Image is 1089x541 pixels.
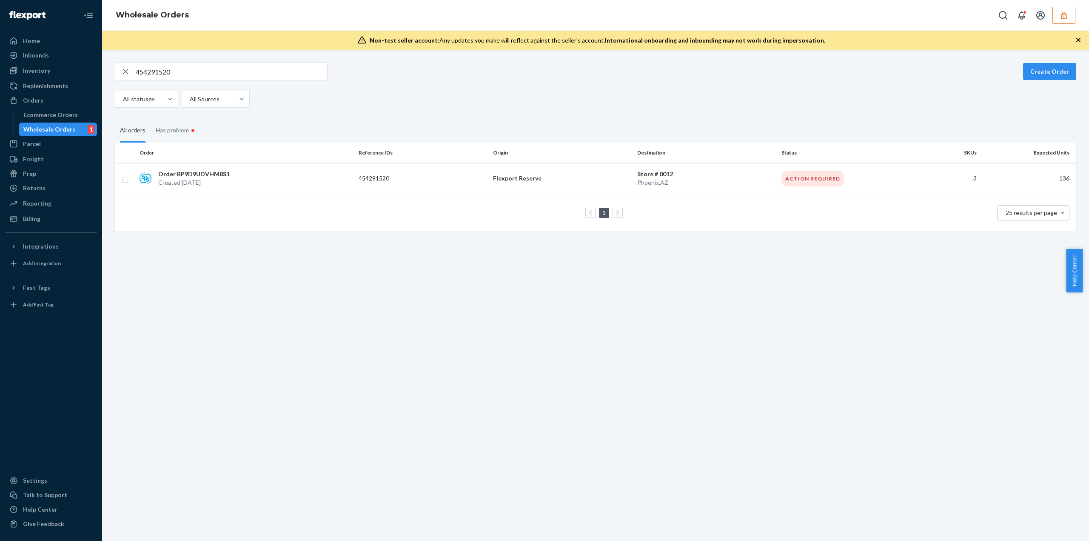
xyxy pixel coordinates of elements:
div: Replenishments [23,82,68,90]
a: Replenishments [5,79,97,93]
a: Settings [5,474,97,487]
th: Destination [634,143,778,163]
input: All statuses [122,95,123,103]
iframe: Opens a widget where you can chat to one of our agents [1035,515,1080,537]
a: Freight [5,152,97,166]
th: Reference IDs [355,143,490,163]
div: Give Feedback [23,520,64,528]
a: Wholesale Orders1 [19,123,97,136]
button: Create Order [1023,63,1076,80]
a: Reporting [5,197,97,210]
div: Integrations [23,242,59,251]
button: Fast Tags [5,281,97,295]
a: Parcel [5,137,97,151]
a: Inventory [5,64,97,77]
div: Action Required [781,171,844,186]
a: Inbounds [5,49,97,62]
p: Phoenix , AZ [637,178,775,187]
a: Ecommerce Orders [19,108,97,122]
p: Flexport Reserve [493,174,630,183]
img: sps-commerce logo [140,172,151,184]
div: Help Center [23,505,57,514]
div: Has problem [156,118,197,143]
span: Non-test seller account: [370,37,439,44]
div: 1 [88,125,94,134]
div: Returns [23,184,46,192]
div: Talk to Support [23,491,67,499]
div: Wholesale Orders [23,125,75,134]
input: Search orders [136,63,327,80]
div: All orders [120,119,145,143]
p: Store # 0012 [637,170,775,178]
div: Orders [23,96,43,105]
div: Prep [23,169,36,178]
a: Add Fast Tag [5,298,97,312]
td: 136 [980,163,1076,194]
button: Open Search Box [995,7,1012,24]
div: Home [23,37,40,45]
img: Flexport logo [9,11,46,20]
span: International onboarding and inbounding may not work during impersonation. [605,37,825,44]
p: Order RP9D9UDVHM8S1 [158,170,230,178]
div: Reporting [23,199,51,208]
a: Returns [5,181,97,195]
ol: breadcrumbs [109,3,196,28]
p: Created [DATE] [158,178,230,187]
a: Billing [5,212,97,226]
th: Origin [490,143,634,163]
th: Status [778,143,912,163]
a: Home [5,34,97,48]
div: Settings [23,476,47,485]
th: Expected Units [980,143,1076,163]
a: Help Center [5,503,97,516]
button: Close Navigation [80,7,97,24]
div: Billing [23,215,40,223]
a: Prep [5,167,97,180]
button: Open account menu [1032,7,1049,24]
p: 454291520 [359,174,427,183]
div: Inventory [23,66,50,75]
th: Order [136,143,355,163]
div: Inbounds [23,51,49,60]
div: Freight [23,155,44,163]
button: Give Feedback [5,517,97,531]
div: Parcel [23,140,41,148]
div: Fast Tags [23,283,50,292]
input: All Sources [189,95,190,103]
div: Add Integration [23,260,61,267]
td: 3 [913,163,980,194]
a: Add Integration [5,257,97,270]
div: Any updates you make will reflect against the seller's account. [370,36,825,45]
div: • [189,125,197,136]
a: Page 1 is your current page [601,209,607,216]
div: Add Fast Tag [23,301,54,308]
div: Ecommerce Orders [23,111,78,119]
button: Open notifications [1013,7,1030,24]
th: SKUs [913,143,980,163]
a: Wholesale Orders [116,10,189,20]
button: Help Center [1066,249,1083,292]
button: Talk to Support [5,488,97,502]
button: Integrations [5,240,97,253]
a: Orders [5,94,97,107]
span: 25 results per page [1006,209,1057,216]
